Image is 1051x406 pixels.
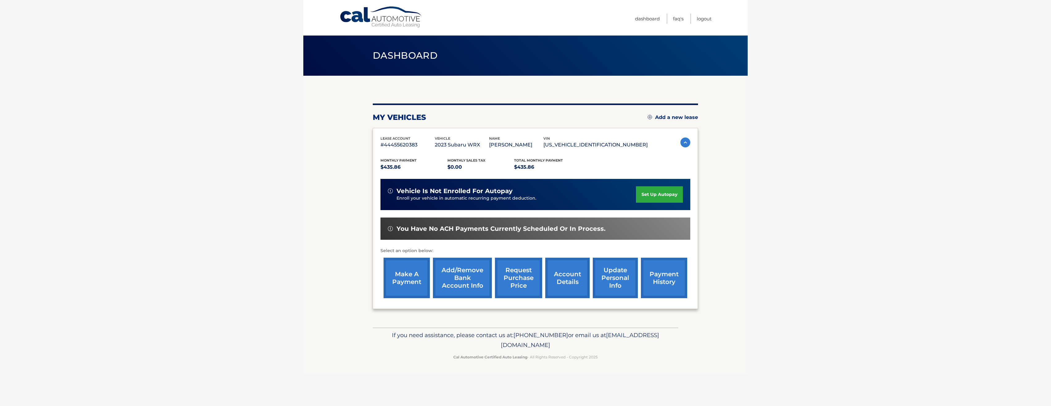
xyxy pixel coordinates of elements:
a: Add a new lease [648,114,698,121]
p: [US_VEHICLE_IDENTIFICATION_NUMBER] [543,141,648,149]
a: update personal info [593,258,638,298]
p: - All Rights Reserved - Copyright 2025 [377,354,674,360]
img: accordion-active.svg [680,137,690,147]
span: vehicle is not enrolled for autopay [397,187,513,195]
span: name [489,136,500,141]
img: add.svg [648,115,652,119]
span: Dashboard [373,50,438,61]
p: Select an option below: [380,247,690,255]
a: Add/Remove bank account info [433,258,492,298]
strong: Cal Automotive Certified Auto Leasing [453,355,527,359]
a: Dashboard [635,14,660,24]
span: Monthly sales Tax [447,158,485,163]
span: lease account [380,136,410,141]
span: vin [543,136,550,141]
p: If you need assistance, please contact us at: or email us at [377,330,674,350]
a: Logout [697,14,712,24]
p: #44455620383 [380,141,435,149]
span: [PHONE_NUMBER] [513,332,568,339]
p: Enroll your vehicle in automatic recurring payment deduction. [397,195,636,202]
a: make a payment [384,258,430,298]
a: account details [545,258,590,298]
a: Cal Automotive [339,6,423,28]
a: FAQ's [673,14,683,24]
a: set up autopay [636,186,683,203]
a: payment history [641,258,687,298]
span: [EMAIL_ADDRESS][DOMAIN_NAME] [501,332,659,349]
p: [PERSON_NAME] [489,141,543,149]
p: $435.86 [380,163,447,171]
span: You have no ACH payments currently scheduled or in process. [397,225,605,233]
p: $0.00 [447,163,514,171]
h2: my vehicles [373,113,426,122]
img: alert-white.svg [388,188,393,193]
p: $435.86 [514,163,581,171]
a: request purchase price [495,258,542,298]
img: alert-white.svg [388,226,393,231]
span: Total Monthly Payment [514,158,563,163]
span: Monthly Payment [380,158,417,163]
span: vehicle [435,136,450,141]
p: 2023 Subaru WRX [435,141,489,149]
